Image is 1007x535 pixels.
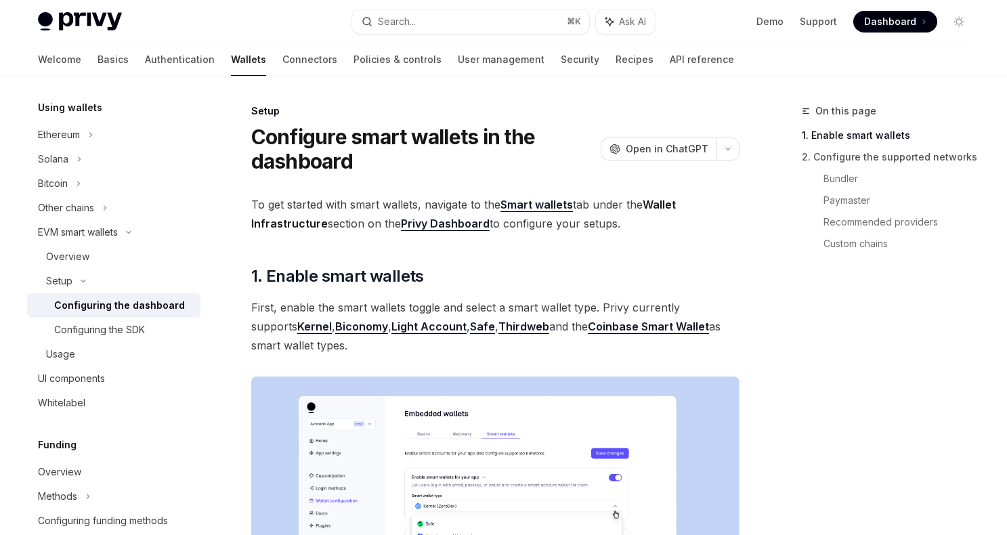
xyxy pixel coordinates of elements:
a: Bundler [823,168,981,190]
div: Configuring the SDK [54,322,145,338]
a: Safe [470,320,495,334]
a: Wallets [231,43,266,76]
div: Setup [251,104,740,118]
a: Custom chains [823,233,981,255]
a: Configuring the SDK [27,318,200,342]
button: Open in ChatGPT [601,137,716,160]
strong: Smart wallets [500,198,573,211]
div: EVM smart wallets [38,224,118,240]
span: ⌘ K [567,16,581,27]
a: Dashboard [853,11,937,33]
button: Toggle dark mode [948,11,970,33]
span: On this page [815,103,876,119]
span: 1. Enable smart wallets [251,265,424,287]
a: User management [458,43,544,76]
a: Privy Dashboard [401,217,490,231]
a: API reference [670,43,734,76]
h5: Funding [38,437,77,453]
h5: Using wallets [38,100,102,116]
a: Biconomy [335,320,388,334]
a: Basics [98,43,129,76]
div: Configuring the dashboard [54,297,185,314]
a: Kernel [297,320,332,334]
div: Usage [46,346,75,362]
div: Ethereum [38,127,80,143]
span: First, enable the smart wallets toggle and select a smart wallet type. Privy currently supports ,... [251,298,740,355]
a: Authentication [145,43,215,76]
div: Search... [378,14,416,30]
a: Policies & controls [353,43,442,76]
a: Recipes [616,43,654,76]
a: Recommended providers [823,211,981,233]
img: light logo [38,12,122,31]
a: Connectors [282,43,337,76]
h1: Configure smart wallets in the dashboard [251,125,595,173]
a: Coinbase Smart Wallet [588,320,709,334]
div: Configuring funding methods [38,513,168,529]
div: Methods [38,488,77,505]
a: Demo [756,15,784,28]
a: UI components [27,366,200,391]
div: Whitelabel [38,395,85,411]
a: 2. Configure the supported networks [802,146,981,168]
span: To get started with smart wallets, navigate to the tab under the section on the to configure your... [251,195,740,233]
a: Overview [27,244,200,269]
div: Overview [38,464,81,480]
a: Support [800,15,837,28]
button: Ask AI [596,9,656,34]
div: Setup [46,273,72,289]
button: Search...⌘K [352,9,589,34]
div: Other chains [38,200,94,216]
a: Paymaster [823,190,981,211]
a: Configuring funding methods [27,509,200,533]
a: Overview [27,460,200,484]
span: Dashboard [864,15,916,28]
div: Solana [38,151,68,167]
a: Thirdweb [498,320,549,334]
div: Overview [46,249,89,265]
span: Ask AI [619,15,646,28]
a: Smart wallets [500,198,573,212]
a: Configuring the dashboard [27,293,200,318]
a: Welcome [38,43,81,76]
a: Whitelabel [27,391,200,415]
a: Light Account [391,320,467,334]
span: Open in ChatGPT [626,142,708,156]
div: UI components [38,370,105,387]
a: Security [561,43,599,76]
div: Bitcoin [38,175,68,192]
a: Usage [27,342,200,366]
a: 1. Enable smart wallets [802,125,981,146]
